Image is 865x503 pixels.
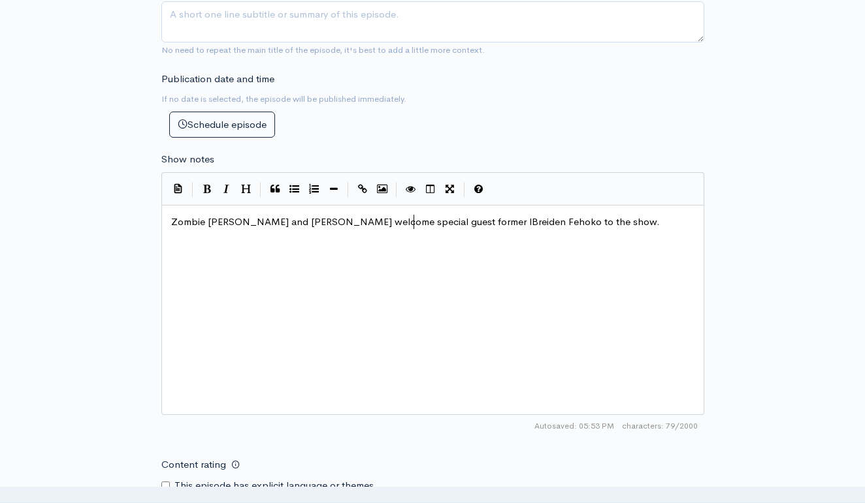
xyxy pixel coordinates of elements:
[169,112,275,138] button: Schedule episode
[161,44,485,55] small: No need to repeat the main title of the episode, it's best to add a little more context.
[353,179,372,199] button: Create Link
[324,179,344,199] button: Insert Horizontal Line
[161,152,214,167] label: Show notes
[260,182,261,197] i: |
[169,179,188,198] button: Insert Show Notes Template
[217,179,237,199] button: Italic
[464,182,465,197] i: |
[161,72,274,87] label: Publication date and time
[265,179,285,199] button: Quote
[161,451,226,478] label: Content rating
[396,182,397,197] i: |
[285,179,304,199] button: Generic List
[192,182,193,197] i: |
[348,182,349,197] i: |
[237,179,256,199] button: Heading
[197,179,217,199] button: Bold
[469,179,489,199] button: Markdown Guide
[372,179,392,199] button: Insert Image
[161,93,406,104] small: If no date is selected, the episode will be published immediately.
[421,179,440,199] button: Toggle Side by Side
[401,179,421,199] button: Toggle Preview
[622,420,698,432] span: 79/2000
[174,478,377,493] label: This episode has explicit language or themes.
[440,179,460,199] button: Toggle Fullscreen
[304,179,324,199] button: Numbered List
[534,420,614,432] span: Autosaved: 05:53 PM
[171,215,660,228] span: Zombie [PERSON_NAME] and [PERSON_NAME] welcome special guest former lBreiden Fehoko to the show.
